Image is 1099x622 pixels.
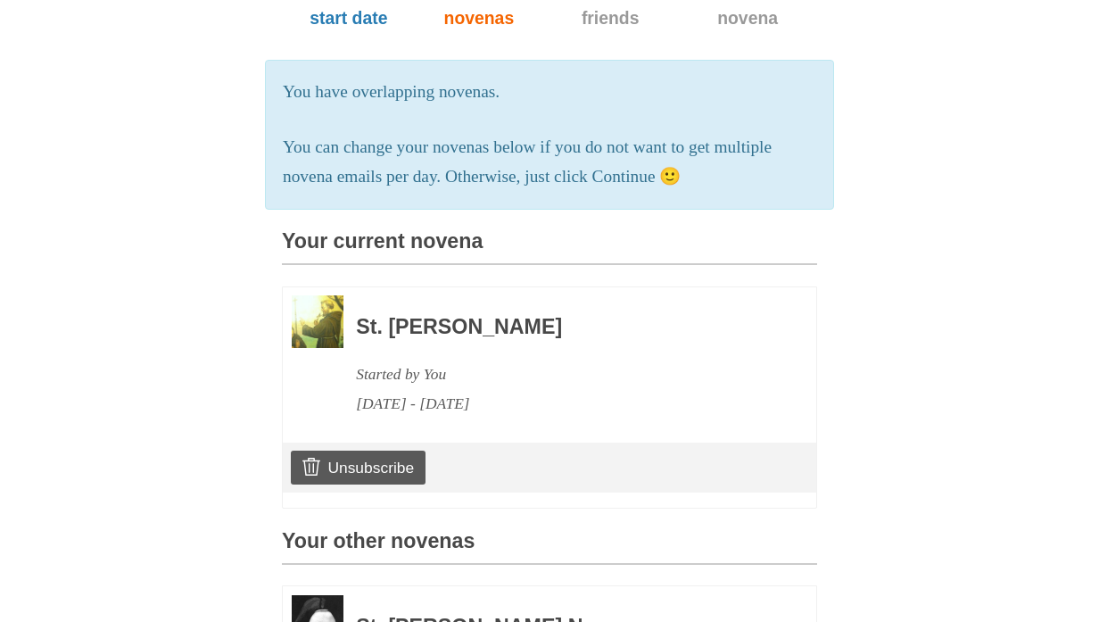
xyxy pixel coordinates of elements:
div: [DATE] - [DATE] [356,389,768,419]
h3: Your other novenas [282,530,817,565]
p: You can change your novenas below if you do not want to get multiple novena emails per day. Other... [283,133,816,192]
h3: St. [PERSON_NAME] [356,316,768,339]
img: Novena image [292,295,343,348]
a: Unsubscribe [291,451,426,485]
p: You have overlapping novenas. [283,78,816,107]
div: Started by You [356,360,768,389]
h3: Your current novena [282,230,817,265]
